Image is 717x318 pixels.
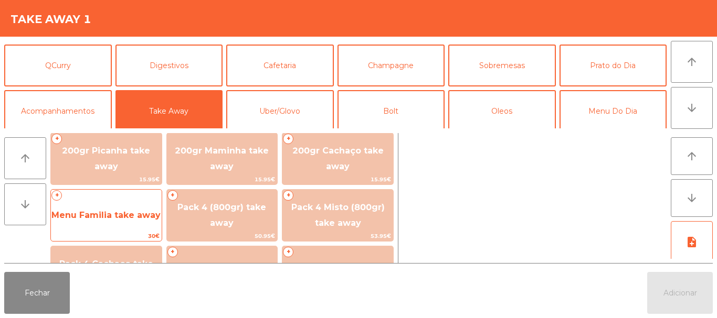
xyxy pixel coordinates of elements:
button: Oleos [448,90,556,132]
i: arrow_downward [686,192,698,204]
button: arrow_upward [671,137,713,175]
span: 200gr Picanha take away [62,146,150,171]
span: 200gr Cachaço take away [292,146,384,171]
span: + [167,190,178,201]
i: arrow_downward [686,102,698,114]
button: Digestivos [115,45,223,86]
span: Pack 4 Cachaço take away [59,259,153,284]
button: note_add [671,221,713,263]
button: Prato do Dia [560,45,667,86]
button: Acompanhamentos [4,90,112,132]
span: + [51,190,62,201]
i: arrow_upward [19,152,31,165]
span: 200gr Maminha take away [175,146,269,171]
i: note_add [686,236,698,248]
span: 15.95€ [282,174,393,184]
i: arrow_upward [686,150,698,162]
span: Pack 4 (800gr) take away [177,202,266,228]
span: 30€ [51,231,162,241]
button: Uber/Glovo [226,90,334,132]
span: Pack 4 Misto (800gr) take away [291,202,385,228]
i: arrow_downward [19,198,31,211]
button: Bolt [338,90,445,132]
span: 50.95€ [167,231,278,241]
button: arrow_upward [4,137,46,179]
button: Fechar [4,272,70,314]
button: arrow_upward [671,41,713,83]
span: + [167,247,178,257]
button: QCurry [4,45,112,86]
button: arrow_downward [4,183,46,225]
button: Sobremesas [448,45,556,86]
button: Cafetaria [226,45,334,86]
span: + [283,247,293,257]
button: Champagne [338,45,445,86]
button: arrow_downward [671,87,713,129]
i: arrow_upward [686,56,698,68]
span: 53.95€ [282,231,393,241]
span: 15.95€ [51,174,162,184]
span: Menu Familia take away [51,210,161,220]
button: Menu Do Dia [560,90,667,132]
span: + [283,190,293,201]
span: + [51,134,62,144]
span: 15.95€ [167,174,278,184]
span: + [283,134,293,144]
h4: Take Away 1 [10,12,91,27]
button: Take Away [115,90,223,132]
button: arrow_downward [671,179,713,217]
